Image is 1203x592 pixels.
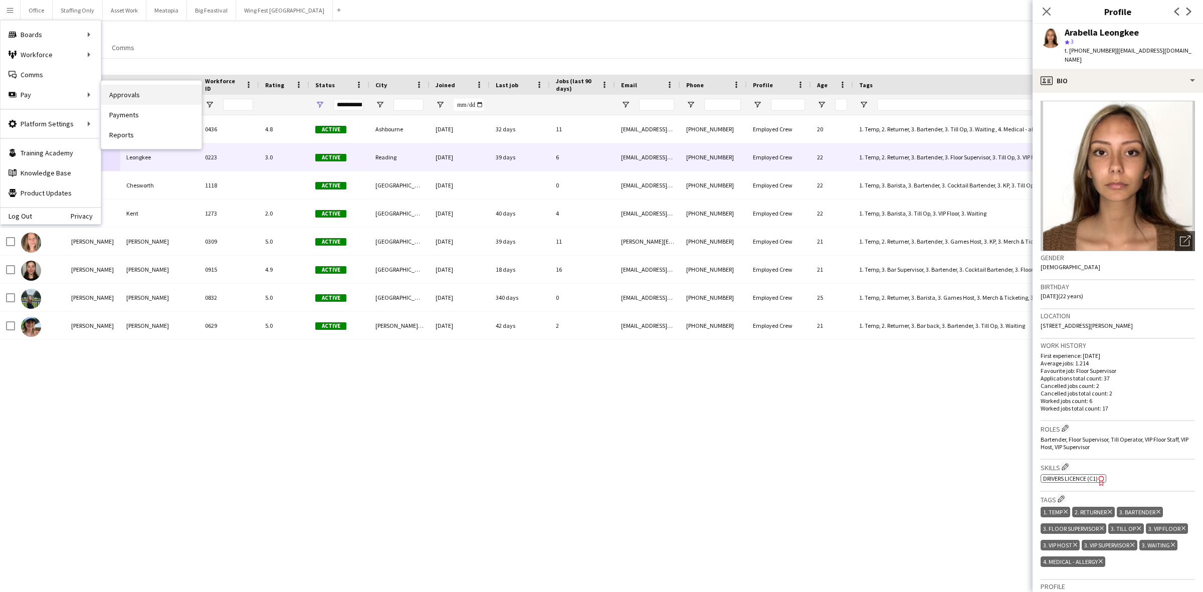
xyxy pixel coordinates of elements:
[747,171,811,199] div: Employed Crew
[1,25,101,45] div: Boards
[1146,523,1188,534] div: 3. VIP Floor
[120,171,199,199] div: Chesworth
[430,115,490,143] div: [DATE]
[1041,311,1195,320] h3: Location
[1041,405,1195,412] p: Worked jobs total count: 17
[853,200,1133,227] div: 1. Temp, 3. Barista, 3. Till Op, 3. VIP Floor, 3. Waiting
[65,228,120,255] div: [PERSON_NAME]
[120,200,199,227] div: Kent
[108,41,138,54] a: Comms
[747,284,811,311] div: Employed Crew
[315,266,346,274] span: Active
[369,284,430,311] div: [GEOGRAPHIC_DATA]
[205,77,241,92] span: Workforce ID
[550,171,615,199] div: 0
[1041,352,1195,359] p: First experience: [DATE]
[1041,359,1195,367] p: Average jobs: 1.214
[680,143,747,171] div: [PHONE_NUMBER]
[120,228,199,255] div: [PERSON_NAME]
[753,100,762,109] button: Open Filter Menu
[369,115,430,143] div: Ashbourne
[550,312,615,339] div: 2
[853,312,1133,339] div: 1. Temp, 2. Returner, 3. Bar back, 3. Bartender, 3. Till Op, 3. Waiting
[430,256,490,283] div: [DATE]
[853,143,1133,171] div: 1. Temp, 2. Returner, 3. Bartender, 3. Floor Supervisor, 3. Till Op, 3. VIP Floor, 3. VIP Host, 3...
[1043,475,1098,482] span: Drivers Licence (C1)
[747,200,811,227] div: Employed Crew
[811,115,853,143] div: 20
[859,100,868,109] button: Open Filter Menu
[430,312,490,339] div: [DATE]
[680,284,747,311] div: [PHONE_NUMBER]
[369,312,430,339] div: [PERSON_NAME], Caerphilly
[454,99,484,111] input: Joined Filter Input
[101,125,202,145] a: Reports
[853,284,1133,311] div: 1. Temp, 2. Returner, 3. Barista, 3. Games Host, 3. Merch & Ticketing, 3. Till Op, 3. Waiting
[1041,263,1100,271] span: [DEMOGRAPHIC_DATA]
[259,256,309,283] div: 4.9
[65,312,120,339] div: [PERSON_NAME]
[71,212,101,220] a: Privacy
[680,200,747,227] div: [PHONE_NUMBER]
[550,200,615,227] div: 4
[120,312,199,339] div: [PERSON_NAME]
[393,99,424,111] input: City Filter Input
[101,85,202,105] a: Approvals
[265,81,284,89] span: Rating
[1,65,101,85] a: Comms
[686,81,704,89] span: Phone
[550,115,615,143] div: 11
[680,115,747,143] div: [PHONE_NUMBER]
[615,171,680,199] div: [EMAIL_ADDRESS][DOMAIN_NAME]
[550,143,615,171] div: 6
[369,228,430,255] div: [GEOGRAPHIC_DATA]
[236,1,333,20] button: Wing Fest [GEOGRAPHIC_DATA]
[436,81,455,89] span: Joined
[853,256,1133,283] div: 1. Temp, 3. Bar Supervisor, 3. Bartender, 3. Cocktail Bartender, 3. Floor Supervisor, 3. Waiting
[817,100,826,109] button: Open Filter Menu
[187,1,236,20] button: Big Feastival
[1041,436,1188,451] span: Bartender, Floor Supervisor, Till Operator, VIP Floor Staff, VIP Host, VIP Supervisor
[259,200,309,227] div: 2.0
[436,100,445,109] button: Open Filter Menu
[1041,507,1070,517] div: 1. Temp
[112,43,134,52] span: Comms
[1108,523,1143,534] div: 3. Till Op
[1041,423,1195,434] h3: Roles
[103,1,146,20] button: Asset Work
[817,81,828,89] span: Age
[853,228,1133,255] div: 1. Temp, 2. Returner, 3. Bartender, 3. Games Host, 3. KP, 3. Merch & Ticketing, 3. Till Op, 3. Wa...
[120,143,199,171] div: Leongkee
[1041,282,1195,291] h3: Birthday
[120,284,199,311] div: [PERSON_NAME]
[811,256,853,283] div: 21
[199,228,259,255] div: 0309
[1,114,101,134] div: Platform Settings
[53,1,103,20] button: Staffing Only
[490,115,550,143] div: 32 days
[496,81,518,89] span: Last job
[753,81,773,89] span: Profile
[1033,5,1203,18] h3: Profile
[21,233,41,253] img: Isabella Fletcher
[1,183,101,203] a: Product Updates
[369,200,430,227] div: [GEOGRAPHIC_DATA]
[1,163,101,183] a: Knowledge Base
[615,228,680,255] div: [PERSON_NAME][EMAIL_ADDRESS][DOMAIN_NAME]
[550,284,615,311] div: 0
[430,228,490,255] div: [DATE]
[1041,101,1195,251] img: Crew avatar or photo
[747,115,811,143] div: Employed Crew
[21,1,53,20] button: Office
[490,228,550,255] div: 39 days
[315,294,346,302] span: Active
[1041,389,1195,397] p: Cancelled jobs total count: 2
[556,77,597,92] span: Jobs (last 90 days)
[430,171,490,199] div: [DATE]
[680,256,747,283] div: [PHONE_NUMBER]
[205,100,214,109] button: Open Filter Menu
[315,238,346,246] span: Active
[615,312,680,339] div: [EMAIL_ADDRESS][DOMAIN_NAME]
[853,115,1133,143] div: 1. Temp, 2. Returner, 3. Bartender, 3. Till Op, 3. Waiting , 4. Medical - allergy
[1065,28,1139,37] div: Arabella Leongkee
